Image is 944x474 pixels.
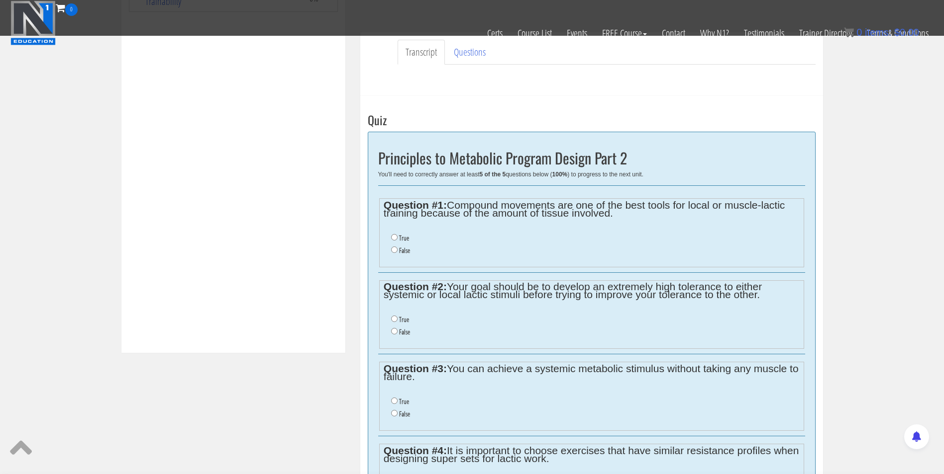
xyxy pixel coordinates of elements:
a: FREE Course [595,16,654,51]
strong: Question #4: [384,445,447,456]
legend: Compound movements are one of the best tools for local or muscle-lactic training because of the a... [384,201,799,217]
label: True [399,397,409,405]
a: Terms & Conditions [859,16,936,51]
a: Why N1? [693,16,736,51]
span: 0 [856,27,862,38]
strong: Question #3: [384,363,447,374]
div: You'll need to correctly answer at least questions below ( ) to progress to the next unit. [378,171,805,178]
a: Course List [510,16,559,51]
label: False [399,328,410,336]
legend: You can achieve a systemic metabolic stimulus without taking any muscle to failure. [384,365,799,381]
a: Trainer Directory [792,16,859,51]
legend: Your goal should be to develop an extremely high tolerance to either systemic or local lactic sti... [384,283,799,299]
legend: It is important to choose exercises that have similar resistance profiles when designing super se... [384,447,799,463]
strong: Question #1: [384,199,447,211]
span: 0 [65,3,78,16]
span: items: [865,27,891,38]
a: 0 [56,1,78,14]
b: 100% [552,171,568,178]
a: Testimonials [736,16,792,51]
strong: Question #2: [384,281,447,292]
img: icon11.png [844,27,854,37]
h3: Quiz [368,113,816,126]
img: n1-education [10,0,56,45]
a: Questions [446,40,494,65]
label: True [399,234,409,242]
label: False [399,410,410,418]
h2: Principles to Metabolic Program Design Part 2 [378,150,805,166]
label: False [399,246,410,254]
b: 5 of the 5 [479,171,506,178]
span: $ [894,27,900,38]
a: 0 items: $0.00 [844,27,919,38]
a: Contact [654,16,693,51]
a: Transcript [398,40,445,65]
a: Events [559,16,595,51]
bdi: 0.00 [894,27,919,38]
label: True [399,316,409,323]
a: Certs [480,16,510,51]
